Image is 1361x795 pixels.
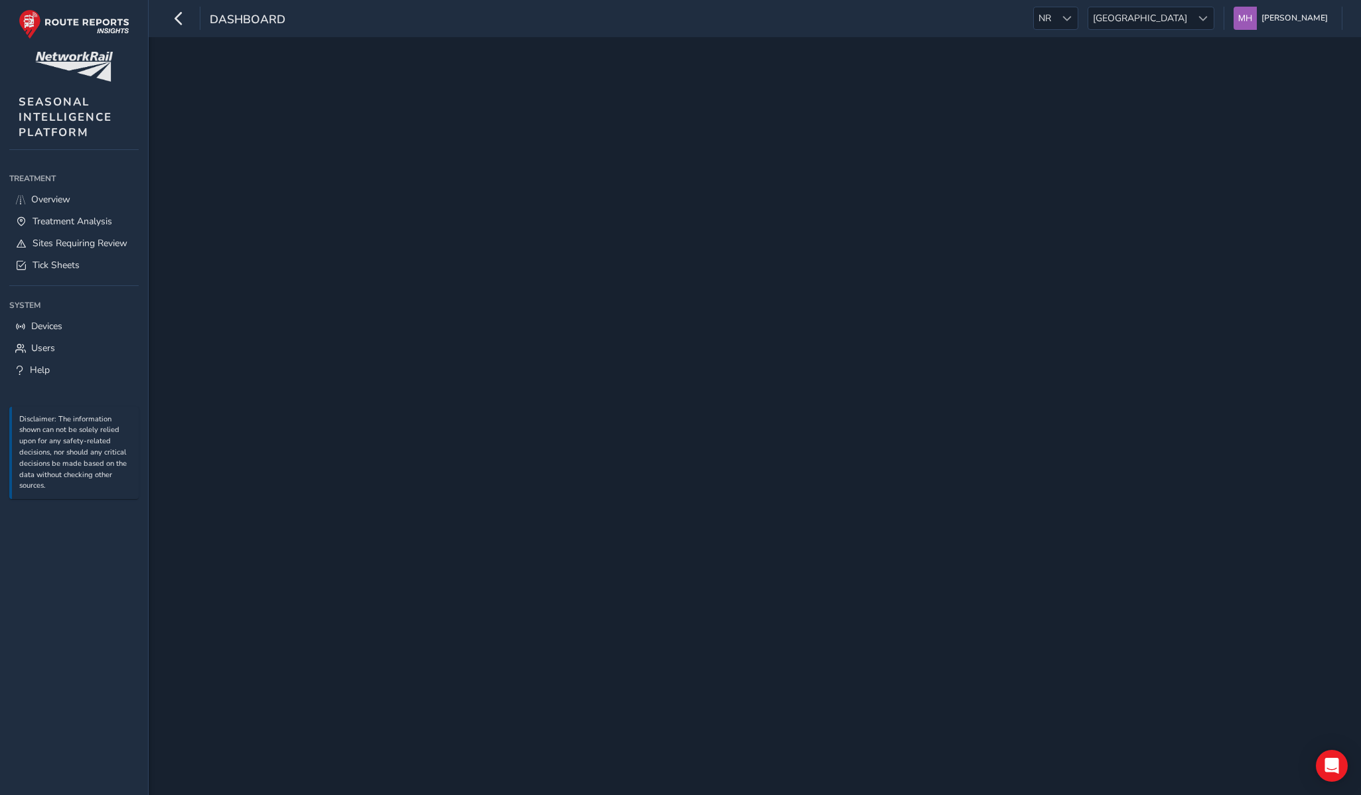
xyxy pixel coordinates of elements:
[19,414,132,492] p: Disclaimer: The information shown can not be solely relied upon for any safety-related decisions,...
[31,342,55,354] span: Users
[9,232,139,254] a: Sites Requiring Review
[210,11,285,30] span: dashboard
[1261,7,1328,30] span: [PERSON_NAME]
[30,364,50,376] span: Help
[9,295,139,315] div: System
[9,169,139,188] div: Treatment
[1234,7,1332,30] button: [PERSON_NAME]
[31,193,70,206] span: Overview
[31,320,62,332] span: Devices
[1034,7,1056,29] span: NR
[9,337,139,359] a: Users
[33,215,112,228] span: Treatment Analysis
[1234,7,1257,30] img: diamond-layout
[35,52,113,82] img: customer logo
[9,188,139,210] a: Overview
[19,9,129,39] img: rr logo
[9,359,139,381] a: Help
[19,94,112,140] span: SEASONAL INTELLIGENCE PLATFORM
[9,254,139,276] a: Tick Sheets
[33,237,127,250] span: Sites Requiring Review
[9,210,139,232] a: Treatment Analysis
[1316,750,1348,782] div: Open Intercom Messenger
[33,259,80,271] span: Tick Sheets
[9,315,139,337] a: Devices
[1088,7,1192,29] span: [GEOGRAPHIC_DATA]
